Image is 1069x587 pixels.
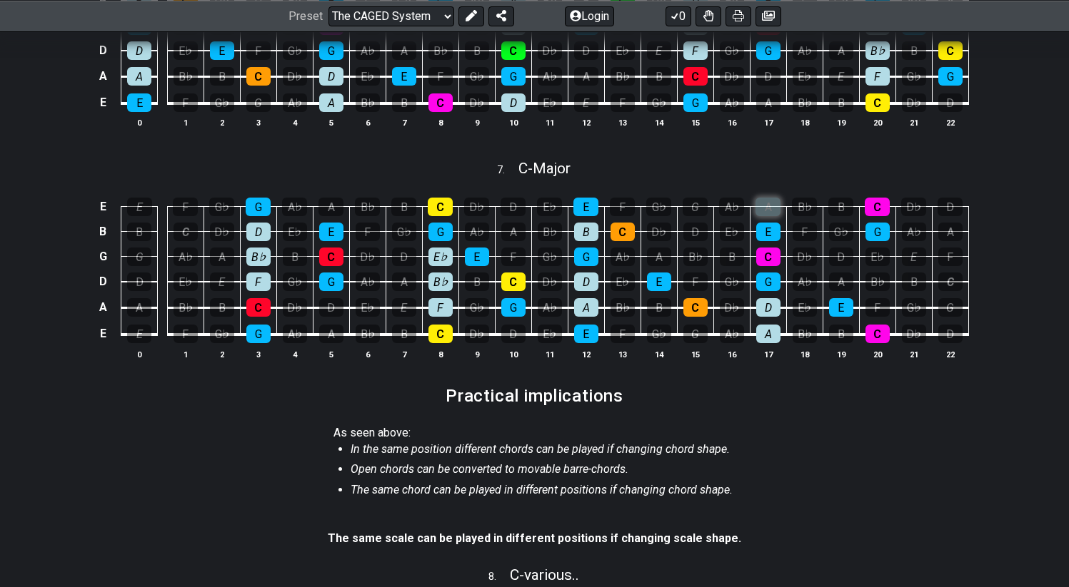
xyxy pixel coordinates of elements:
[829,272,853,291] div: A
[793,247,817,266] div: D♭
[283,223,307,241] div: E♭
[865,247,890,266] div: E♭
[465,41,489,60] div: B
[465,247,489,266] div: E
[611,298,635,317] div: B♭
[895,115,932,130] th: 21
[319,272,343,291] div: G
[611,247,635,266] div: A♭
[573,198,598,216] div: E
[174,247,198,266] div: A♭
[246,41,271,60] div: F
[328,6,454,26] select: Preset
[495,115,531,130] th: 10
[756,325,781,343] div: A
[495,347,531,362] th: 10
[537,198,562,216] div: E♭
[865,41,890,60] div: B♭
[938,223,963,241] div: A
[174,41,198,60] div: E♭
[713,347,750,362] th: 16
[246,325,271,343] div: G
[127,298,151,317] div: A
[501,93,526,112] div: D
[127,41,151,60] div: D
[720,41,744,60] div: G♭
[501,67,526,86] div: G
[932,347,968,362] th: 22
[647,223,671,241] div: D♭
[902,223,926,241] div: A♭
[538,41,562,60] div: D♭
[756,67,781,86] div: D
[865,223,890,241] div: G
[895,347,932,362] th: 21
[428,223,453,241] div: G
[127,93,151,112] div: E
[538,67,562,86] div: A♭
[240,347,276,362] th: 3
[319,298,343,317] div: D
[282,198,307,216] div: A♭
[611,41,635,60] div: E♭
[932,115,968,130] th: 22
[246,93,271,112] div: G
[174,67,198,86] div: B♭
[865,198,890,216] div: C
[313,347,349,362] th: 5
[351,483,733,496] em: The same chord can be played in different positions if changing chord shape.
[392,298,416,317] div: E
[392,272,416,291] div: A
[901,198,926,216] div: D♭
[829,41,853,60] div: A
[683,325,708,343] div: G
[510,566,579,583] span: C - various..
[127,223,151,241] div: B
[792,198,817,216] div: B♭
[683,41,708,60] div: F
[829,93,853,112] div: B
[574,41,598,60] div: D
[428,298,453,317] div: F
[713,115,750,130] th: 16
[210,41,234,60] div: E
[288,9,323,23] span: Preset
[94,269,111,295] td: D
[859,347,895,362] th: 20
[174,298,198,317] div: B♭
[313,115,349,130] th: 5
[356,41,380,60] div: A♭
[720,223,744,241] div: E♭
[720,67,744,86] div: D♭
[902,325,926,343] div: D♭
[319,247,343,266] div: C
[392,247,416,266] div: D
[829,325,853,343] div: B
[756,198,781,216] div: A
[786,115,823,130] th: 18
[465,223,489,241] div: A♭
[568,115,604,130] th: 12
[641,347,677,362] th: 14
[283,41,307,60] div: G♭
[319,93,343,112] div: A
[574,223,598,241] div: B
[428,247,453,266] div: E♭
[683,93,708,112] div: G
[865,298,890,317] div: F
[446,388,623,404] h2: Practical implications
[458,347,495,362] th: 9
[938,272,963,291] div: C
[611,93,635,112] div: F
[246,67,271,86] div: C
[458,115,495,130] th: 9
[351,442,730,456] em: In the same position different chords can be played if changing chord shape.
[94,244,111,269] td: G
[756,247,781,266] div: C
[349,347,386,362] th: 6
[793,41,817,60] div: A♭
[246,298,271,317] div: C
[720,325,744,343] div: A♭
[677,347,713,362] th: 15
[276,347,313,362] th: 4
